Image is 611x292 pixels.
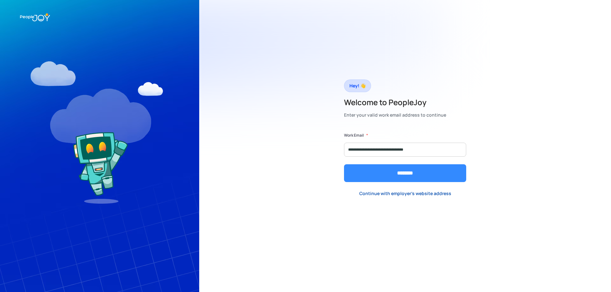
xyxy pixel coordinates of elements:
[344,132,466,182] form: Form
[354,187,456,200] a: Continue with employer's website address
[344,111,446,119] div: Enter your valid work email address to continue
[344,132,364,139] label: Work Email
[344,97,446,107] h2: Welcome to PeopleJoy
[349,81,366,90] div: Hey! 👋
[359,190,451,197] div: Continue with employer's website address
